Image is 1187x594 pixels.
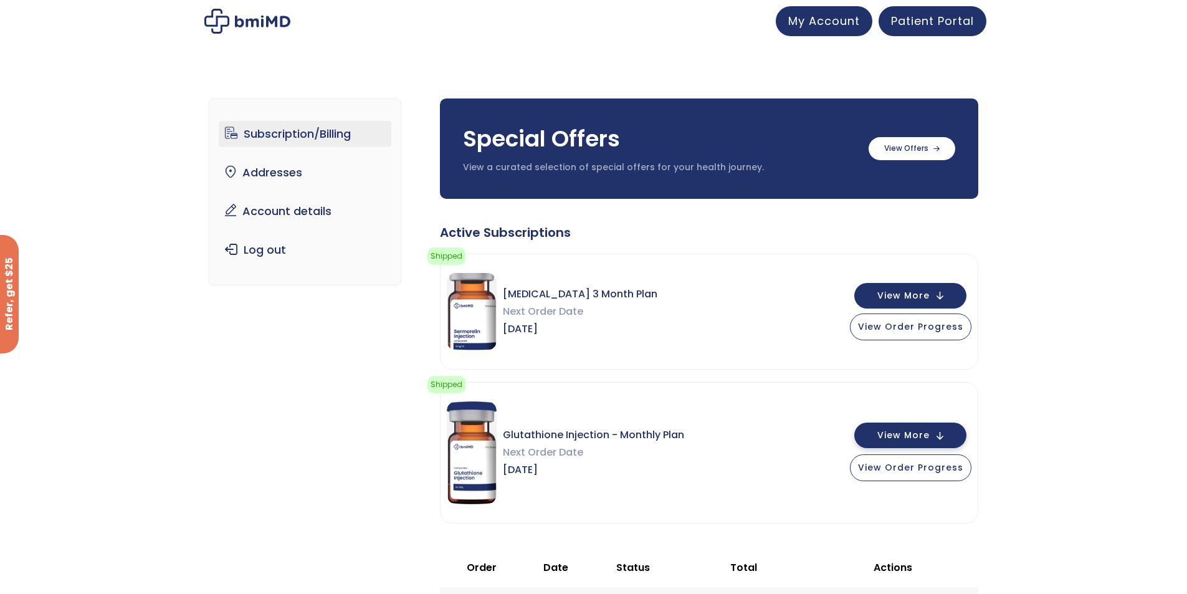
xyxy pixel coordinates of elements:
[440,224,978,241] div: Active Subscriptions
[219,198,391,224] a: Account details
[730,560,757,575] span: Total
[503,320,657,338] span: [DATE]
[503,444,684,461] span: Next Order Date
[219,160,391,186] a: Addresses
[209,98,401,285] nav: Account pages
[858,461,963,474] span: View Order Progress
[219,237,391,263] a: Log out
[503,461,684,479] span: [DATE]
[850,454,971,481] button: View Order Progress
[503,426,684,444] span: Glutathione Injection - Monthly Plan
[543,560,568,575] span: Date
[854,423,966,448] button: View More
[874,560,912,575] span: Actions
[463,161,856,174] p: View a curated selection of special offers for your health journey.
[503,303,657,320] span: Next Order Date
[891,13,974,29] span: Patient Portal
[776,6,872,36] a: My Account
[219,121,391,147] a: Subscription/Billing
[877,292,930,300] span: View More
[616,560,650,575] span: Status
[503,285,657,303] span: [MEDICAL_DATA] 3 Month Plan
[427,247,465,265] span: Shipped
[788,13,860,29] span: My Account
[854,283,966,309] button: View More
[850,314,971,340] button: View Order Progress
[427,376,465,393] span: Shipped
[204,9,290,34] img: My account
[879,6,986,36] a: Patient Portal
[463,123,856,155] h3: Special Offers
[858,320,963,333] span: View Order Progress
[467,560,497,575] span: Order
[877,431,930,439] span: View More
